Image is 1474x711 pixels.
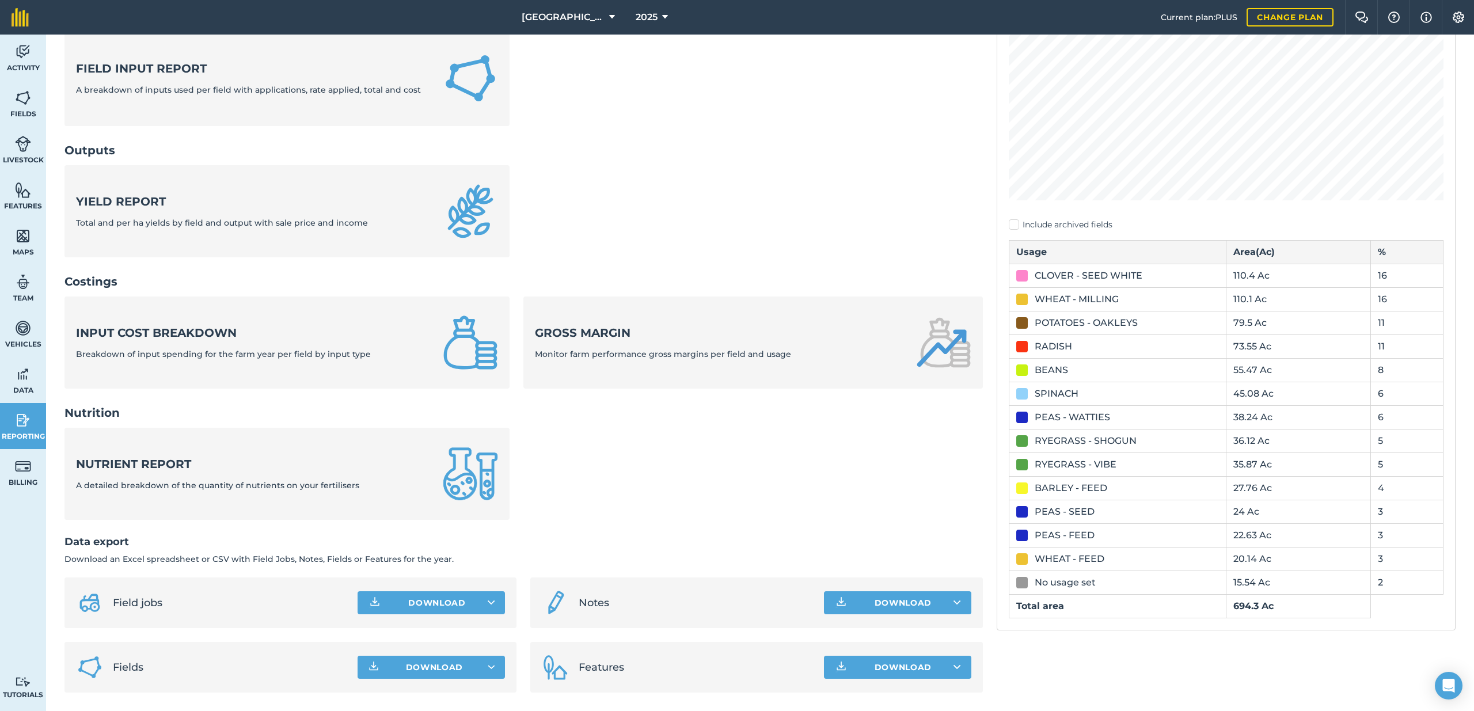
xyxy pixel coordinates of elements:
div: WHEAT - FEED [1035,552,1104,566]
img: svg+xml;base64,PHN2ZyB4bWxucz0iaHR0cDovL3d3dy53My5vcmcvMjAwMC9zdmciIHdpZHRoPSIxNyIgaGVpZ2h0PSIxNy... [1420,10,1432,24]
div: WHEAT - MILLING [1035,292,1119,306]
img: svg+xml;base64,PD94bWwgdmVyc2lvbj0iMS4wIiBlbmNvZGluZz0idXRmLTgiPz4KPCEtLSBHZW5lcmF0b3I6IEFkb2JlIE... [542,589,569,617]
td: 38.24 Ac [1226,405,1370,429]
div: BARLEY - FEED [1035,481,1107,495]
img: svg+xml;base64,PD94bWwgdmVyc2lvbj0iMS4wIiBlbmNvZGluZz0idXRmLTgiPz4KPCEtLSBHZW5lcmF0b3I6IEFkb2JlIE... [15,320,31,337]
div: Open Intercom Messenger [1435,672,1462,699]
td: 8 [1371,358,1443,382]
th: Usage [1009,240,1226,264]
div: No usage set [1035,576,1096,590]
img: Gross margin [916,315,971,370]
img: Download icon [834,660,848,674]
div: CLOVER - SEED WHITE [1035,269,1142,283]
span: Total and per ha yields by field and output with sale price and income [76,218,368,228]
span: Notes [579,595,814,611]
button: Download [824,656,971,679]
td: 20.14 Ac [1226,547,1370,571]
div: RYEGRASS - VIBE [1035,458,1116,472]
p: Download an Excel spreadsheet or CSV with Field Jobs, Notes, Fields or Features for the year. [64,553,983,565]
div: RADISH [1035,340,1072,353]
strong: Gross margin [535,325,791,341]
img: svg+xml;base64,PD94bWwgdmVyc2lvbj0iMS4wIiBlbmNvZGluZz0idXRmLTgiPz4KPCEtLSBHZW5lcmF0b3I6IEFkb2JlIE... [15,458,31,475]
label: Include archived fields [1009,219,1443,231]
span: Monitor farm performance gross margins per field and usage [535,349,791,359]
td: 24 Ac [1226,500,1370,523]
a: Input cost breakdownBreakdown of input spending for the farm year per field by input type [64,296,510,389]
h2: Nutrition [64,405,983,421]
td: 73.55 Ac [1226,334,1370,358]
span: Breakdown of input spending for the farm year per field by input type [76,349,371,359]
td: 3 [1371,523,1443,547]
strong: Total area [1016,600,1064,611]
td: 22.63 Ac [1226,523,1370,547]
strong: 694.3 Ac [1233,600,1274,611]
span: Current plan : PLUS [1161,11,1237,24]
img: svg+xml;base64,PD94bWwgdmVyc2lvbj0iMS4wIiBlbmNvZGluZz0idXRmLTgiPz4KPCEtLSBHZW5lcmF0b3I6IEFkb2JlIE... [15,43,31,60]
span: Download [406,661,464,673]
img: Yield report [443,184,498,239]
img: Nutrient report [443,446,498,501]
img: Download icon [834,596,848,610]
td: 5 [1371,429,1443,453]
span: 2025 [636,10,658,24]
td: 4 [1371,476,1443,500]
img: svg+xml;base64,PHN2ZyB4bWxucz0iaHR0cDovL3d3dy53My5vcmcvMjAwMC9zdmciIHdpZHRoPSI1NiIgaGVpZ2h0PSI2MC... [15,89,31,107]
button: Download [824,591,971,614]
a: Nutrient reportA detailed breakdown of the quantity of nutrients on your fertilisers [64,428,510,520]
td: 6 [1371,405,1443,429]
img: svg+xml;base64,PD94bWwgdmVyc2lvbj0iMS4wIiBlbmNvZGluZz0idXRmLTgiPz4KPCEtLSBHZW5lcmF0b3I6IEFkb2JlIE... [76,589,104,617]
td: 110.1 Ac [1226,287,1370,311]
td: 35.87 Ac [1226,453,1370,476]
img: Features icon [542,653,569,681]
th: Area ( Ac ) [1226,240,1370,264]
td: 5 [1371,453,1443,476]
img: svg+xml;base64,PD94bWwgdmVyc2lvbj0iMS4wIiBlbmNvZGluZz0idXRmLTgiPz4KPCEtLSBHZW5lcmF0b3I6IEFkb2JlIE... [15,273,31,291]
td: 3 [1371,547,1443,571]
img: Download icon [368,596,382,610]
td: 15.54 Ac [1226,571,1370,594]
h2: Data export [64,534,983,550]
h2: Costings [64,273,983,290]
a: Field Input ReportA breakdown of inputs used per field with applications, rate applied, total and... [64,31,510,127]
h2: Outputs [64,142,983,158]
div: RYEGRASS - SHOGUN [1035,434,1137,448]
td: 16 [1371,264,1443,287]
div: BEANS [1035,363,1068,377]
a: Yield reportTotal and per ha yields by field and output with sale price and income [64,165,510,257]
span: Field jobs [113,595,348,611]
button: Download [358,656,505,679]
img: svg+xml;base64,PD94bWwgdmVyc2lvbj0iMS4wIiBlbmNvZGluZz0idXRmLTgiPz4KPCEtLSBHZW5lcmF0b3I6IEFkb2JlIE... [15,676,31,687]
img: Fields icon [76,653,104,681]
td: 79.5 Ac [1226,311,1370,334]
div: PEAS - FEED [1035,529,1095,542]
div: SPINACH [1035,387,1078,401]
div: POTATOES - OAKLEYS [1035,316,1138,330]
strong: Input cost breakdown [76,325,371,341]
div: PEAS - WATTIES [1035,410,1110,424]
td: 36.12 Ac [1226,429,1370,453]
img: Field Input Report [443,49,498,108]
a: Gross marginMonitor farm performance gross margins per field and usage [523,296,982,389]
img: A cog icon [1452,12,1465,23]
img: svg+xml;base64,PD94bWwgdmVyc2lvbj0iMS4wIiBlbmNvZGluZz0idXRmLTgiPz4KPCEtLSBHZW5lcmF0b3I6IEFkb2JlIE... [15,366,31,383]
img: Two speech bubbles overlapping with the left bubble in the forefront [1355,12,1369,23]
span: Features [579,659,814,675]
td: 16 [1371,287,1443,311]
div: PEAS - SEED [1035,505,1095,519]
td: 11 [1371,311,1443,334]
td: 27.76 Ac [1226,476,1370,500]
img: svg+xml;base64,PD94bWwgdmVyc2lvbj0iMS4wIiBlbmNvZGluZz0idXRmLTgiPz4KPCEtLSBHZW5lcmF0b3I6IEFkb2JlIE... [15,135,31,153]
img: A question mark icon [1387,12,1401,23]
img: fieldmargin Logo [12,8,29,26]
img: svg+xml;base64,PHN2ZyB4bWxucz0iaHR0cDovL3d3dy53My5vcmcvMjAwMC9zdmciIHdpZHRoPSI1NiIgaGVpZ2h0PSI2MC... [15,181,31,199]
button: Download [358,591,505,614]
td: 2 [1371,571,1443,594]
img: svg+xml;base64,PHN2ZyB4bWxucz0iaHR0cDovL3d3dy53My5vcmcvMjAwMC9zdmciIHdpZHRoPSI1NiIgaGVpZ2h0PSI2MC... [15,227,31,245]
td: 45.08 Ac [1226,382,1370,405]
span: Fields [113,659,348,675]
strong: Field Input Report [76,60,421,77]
span: A breakdown of inputs used per field with applications, rate applied, total and cost [76,85,421,95]
td: 110.4 Ac [1226,264,1370,287]
a: Change plan [1247,8,1334,26]
td: 11 [1371,334,1443,358]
